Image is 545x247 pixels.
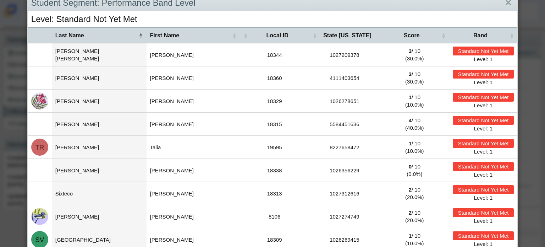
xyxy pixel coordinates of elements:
[147,136,240,159] td: Talia
[31,13,137,25] h1: Level: Standard Not Yet Met
[240,205,309,228] td: 8106
[409,94,412,100] b: 1
[52,182,147,205] td: Sixteco
[52,90,147,113] td: [PERSON_NAME]
[150,32,231,39] span: First Name
[380,43,449,66] td: / 10 (30.0%)
[318,32,376,39] span: State [US_STATE]
[453,32,508,39] span: Band
[309,66,380,90] td: 4111403654
[453,47,514,55] div: Standard Not Yet Met
[380,66,449,90] td: / 10 (30.0%)
[510,32,514,39] span: Band : Activate to sort
[309,182,380,205] td: 1027312616
[409,71,412,77] b: 3
[31,92,48,109] img: lilia.perry.gu2Oca
[240,43,309,66] td: 18344
[240,113,309,136] td: 18315
[240,159,309,182] td: 18338
[309,159,380,182] td: 1026356229
[31,185,48,202] img: edwin.sixteco.2qPxYv
[249,32,305,39] span: Local ID
[409,48,412,54] b: 3
[449,205,517,228] td: Level: 1
[240,182,309,205] td: 18313
[52,113,147,136] td: [PERSON_NAME]
[380,136,449,159] td: / 10 (10.0%)
[243,32,248,39] span: Local ID : Activate to sort
[449,136,517,159] td: Level: 1
[232,32,236,39] span: First Name : Activate to sort
[309,90,380,113] td: 1026278651
[441,32,446,39] span: Score : Activate to sort
[453,70,514,79] div: Standard Not Yet Met
[147,90,240,113] td: [PERSON_NAME]
[384,32,440,39] span: Score
[449,66,517,90] td: Level: 1
[31,116,48,133] img: kevin.quintanaugal.WV8O5P
[240,136,309,159] td: 19595
[35,144,44,151] span: TR
[380,159,449,182] td: / 10 (0.0%)
[453,116,514,125] div: Standard Not Yet Met
[240,90,309,113] td: 18329
[453,162,514,171] div: Standard Not Yet Met
[380,205,449,228] td: / 10 (20.0%)
[31,208,48,225] img: alicia.valdivia.HxaFwt
[52,205,147,228] td: [PERSON_NAME]
[35,236,44,243] span: SV
[409,140,412,146] b: 1
[313,32,317,39] span: State ID : Activate to sort
[449,113,517,136] td: Level: 1
[449,90,517,113] td: Level: 1
[453,93,514,102] div: Standard Not Yet Met
[147,43,240,66] td: [PERSON_NAME]
[380,113,449,136] td: / 10 (40.0%)
[309,205,380,228] td: 1027274749
[409,117,412,123] b: 4
[409,210,412,216] b: 2
[380,90,449,113] td: / 10 (10.0%)
[52,159,147,182] td: [PERSON_NAME]
[147,113,240,136] td: [PERSON_NAME]
[309,43,380,66] td: 1027209378
[409,233,412,239] b: 1
[449,182,517,205] td: Level: 1
[31,162,48,179] img: isabella.sanchez.zk40GW
[453,208,514,217] div: Standard Not Yet Met
[55,32,137,39] span: Last Name
[409,163,412,170] b: 0
[52,66,147,90] td: [PERSON_NAME]
[31,69,48,86] img: brandon.olalde.R2FOvf
[147,66,240,90] td: [PERSON_NAME]
[147,159,240,182] td: [PERSON_NAME]
[453,231,514,240] div: Standard Not Yet Met
[309,136,380,159] td: 8227658472
[52,43,147,66] td: [PERSON_NAME] [PERSON_NAME]
[453,139,514,148] div: Standard Not Yet Met
[147,182,240,205] td: [PERSON_NAME]
[449,43,517,66] td: Level: 1
[409,187,412,193] b: 2
[147,205,240,228] td: [PERSON_NAME]
[139,32,143,39] span: Last Name : Activate to invert sorting
[449,159,517,182] td: Level: 1
[52,136,147,159] td: [PERSON_NAME]
[380,182,449,205] td: / 10 (20.0%)
[240,66,309,90] td: 18360
[309,113,380,136] td: 5584451636
[453,185,514,194] div: Standard Not Yet Met
[31,46,48,63] img: edgar.mongeromojr.uGZohD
